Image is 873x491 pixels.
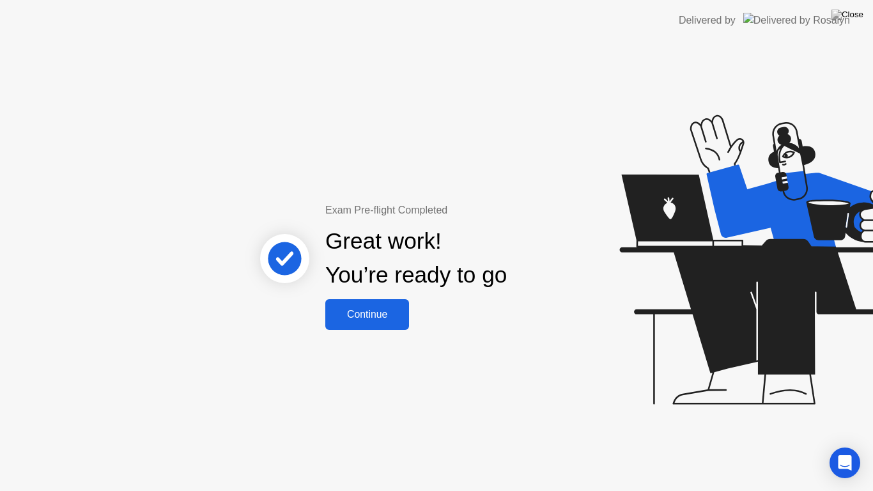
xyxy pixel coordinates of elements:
[679,13,736,28] div: Delivered by
[325,224,507,292] div: Great work! You’re ready to go
[743,13,850,27] img: Delivered by Rosalyn
[329,309,405,320] div: Continue
[325,203,589,218] div: Exam Pre-flight Completed
[831,10,863,20] img: Close
[830,448,860,478] div: Open Intercom Messenger
[325,299,409,330] button: Continue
